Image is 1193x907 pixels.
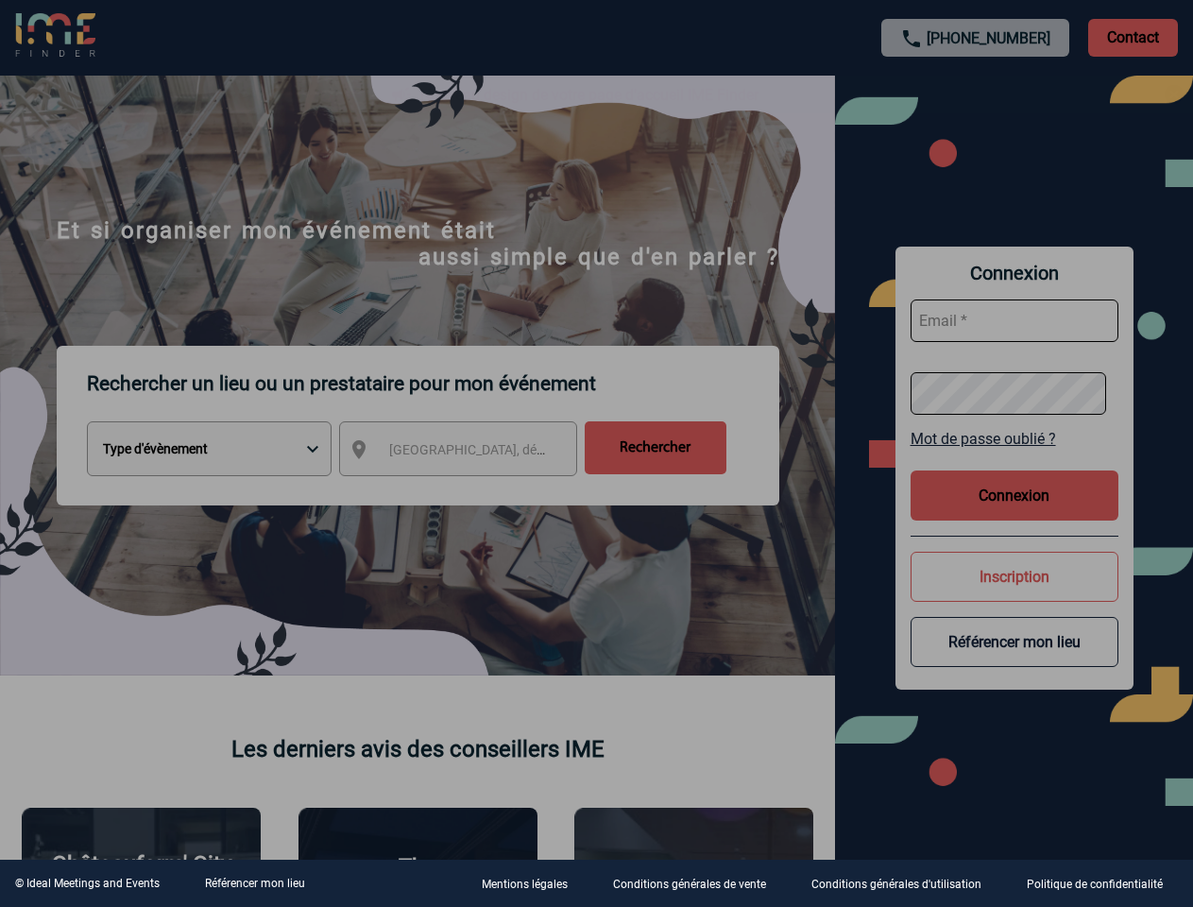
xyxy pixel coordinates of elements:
[15,877,160,890] div: © Ideal Meetings and Events
[205,877,305,890] a: Référencer mon lieu
[811,879,981,892] p: Conditions générales d'utilisation
[1027,879,1163,892] p: Politique de confidentialité
[467,875,598,893] a: Mentions légales
[796,875,1012,893] a: Conditions générales d'utilisation
[482,879,568,892] p: Mentions légales
[1012,875,1193,893] a: Politique de confidentialité
[598,875,796,893] a: Conditions générales de vente
[613,879,766,892] p: Conditions générales de vente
